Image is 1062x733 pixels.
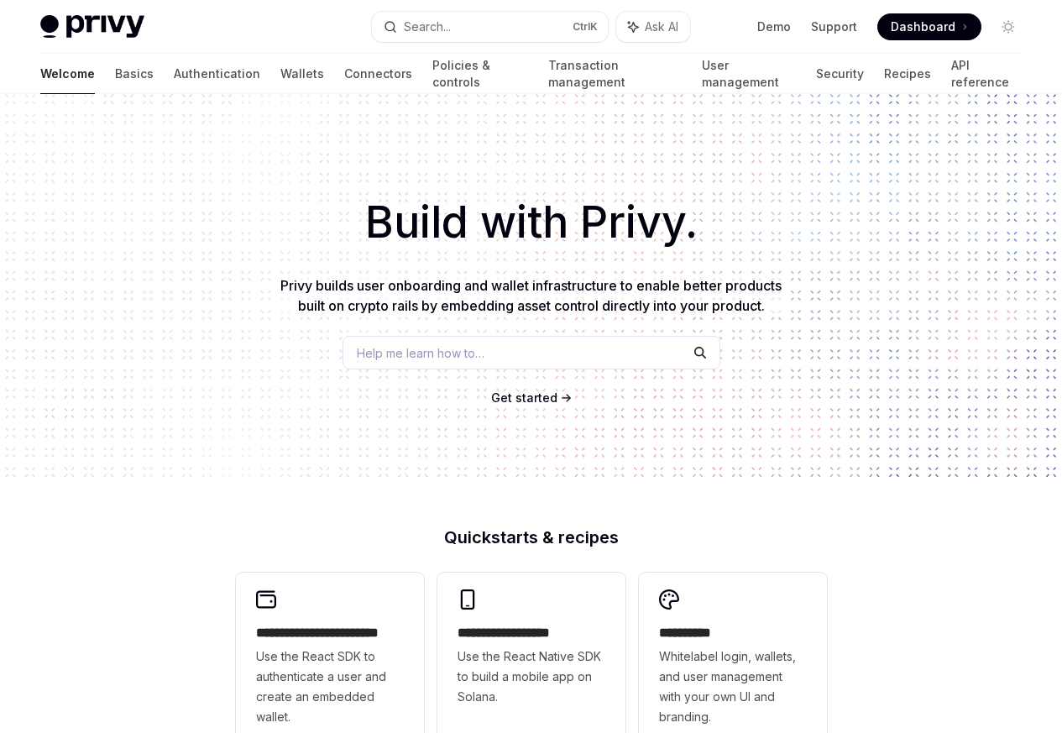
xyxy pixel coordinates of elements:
a: Wallets [280,54,324,94]
a: API reference [951,54,1022,94]
a: Basics [115,54,154,94]
a: Transaction management [548,54,681,94]
span: Get started [491,390,557,405]
a: Connectors [344,54,412,94]
button: Ask AI [616,12,690,42]
span: Ctrl K [573,20,598,34]
button: Toggle dark mode [995,13,1022,40]
a: Policies & controls [432,54,528,94]
span: Dashboard [891,18,955,35]
h1: Build with Privy. [27,190,1035,255]
a: Welcome [40,54,95,94]
a: User management [702,54,797,94]
a: Recipes [884,54,931,94]
a: Security [816,54,864,94]
a: Authentication [174,54,260,94]
a: Dashboard [877,13,981,40]
a: Get started [491,390,557,406]
span: Whitelabel login, wallets, and user management with your own UI and branding. [659,647,807,727]
span: Privy builds user onboarding and wallet infrastructure to enable better products built on crypto ... [280,277,782,314]
a: Support [811,18,857,35]
a: Demo [757,18,791,35]
button: Search...CtrlK [372,12,608,42]
span: Ask AI [645,18,678,35]
span: Help me learn how to… [357,344,484,362]
img: light logo [40,15,144,39]
h2: Quickstarts & recipes [236,529,827,546]
span: Use the React Native SDK to build a mobile app on Solana. [458,647,605,707]
span: Use the React SDK to authenticate a user and create an embedded wallet. [256,647,404,727]
div: Search... [404,17,451,37]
